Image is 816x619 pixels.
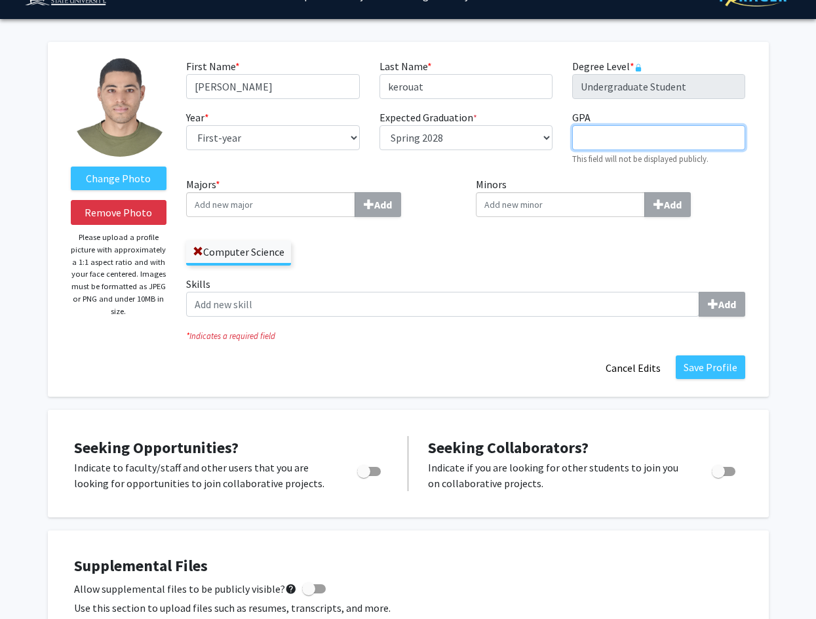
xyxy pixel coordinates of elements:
[186,241,291,263] label: Computer Science
[74,581,297,597] span: Allow supplemental files to be publicly visible?
[186,330,745,342] i: Indicates a required field
[476,176,746,217] label: Minors
[186,58,240,74] label: First Name
[285,581,297,597] mat-icon: help
[699,292,745,317] button: Skills
[74,460,332,491] p: Indicate to faculty/staff and other users that you are looking for opportunities to join collabor...
[352,460,388,479] div: Toggle
[71,167,167,190] label: ChangeProfile Picture
[707,460,743,479] div: Toggle
[379,58,432,74] label: Last Name
[355,192,401,217] button: Majors*
[379,110,477,125] label: Expected Graduation
[71,58,169,157] img: Profile Picture
[186,292,699,317] input: SkillsAdd
[597,355,669,380] button: Cancel Edits
[186,192,355,217] input: Majors*Add
[572,58,642,74] label: Degree Level
[186,176,456,217] label: Majors
[71,200,167,225] button: Remove Photo
[428,460,687,491] p: Indicate if you are looking for other students to join you on collaborative projects.
[428,437,589,458] span: Seeking Collaborators?
[374,198,392,211] b: Add
[476,192,645,217] input: MinorsAdd
[634,64,642,71] svg: This information is provided and automatically updated by Morgan State University and is not edit...
[186,276,745,317] label: Skills
[71,231,167,317] p: Please upload a profile picture with approximately a 1:1 aspect ratio and with your face centered...
[718,298,736,311] b: Add
[644,192,691,217] button: Minors
[74,557,743,576] h4: Supplemental Files
[572,153,709,164] small: This field will not be displayed publicly.
[74,437,239,458] span: Seeking Opportunities?
[74,600,743,616] p: Use this section to upload files such as resumes, transcripts, and more.
[664,198,682,211] b: Add
[676,355,745,379] button: Save Profile
[10,560,56,609] iframe: Chat
[572,110,591,125] label: GPA
[186,110,209,125] label: Year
